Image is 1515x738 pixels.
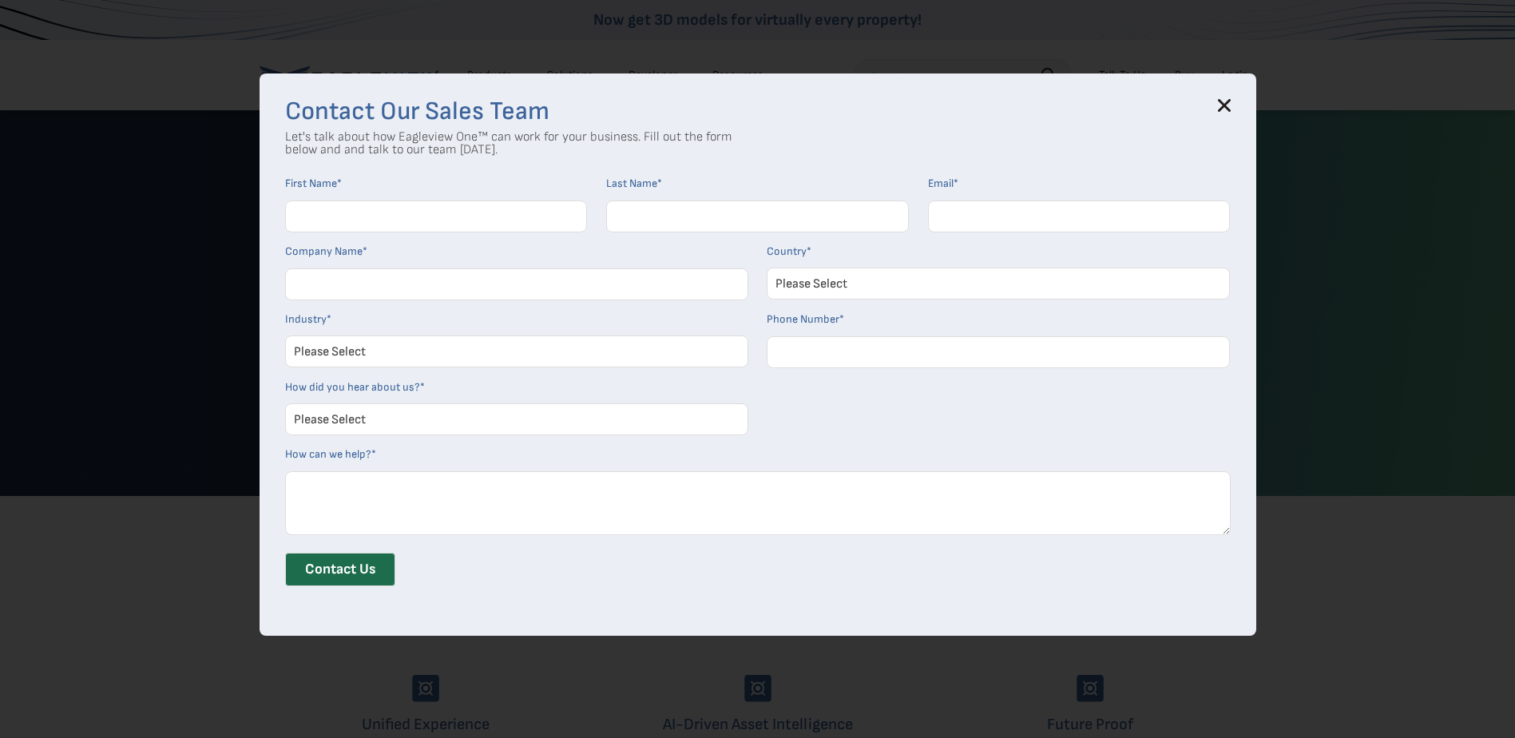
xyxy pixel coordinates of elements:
input: Contact Us [285,553,395,586]
span: Phone Number [767,312,839,326]
span: How can we help? [285,447,371,461]
span: Industry [285,312,327,326]
span: How did you hear about us? [285,380,420,394]
h3: Contact Our Sales Team [285,99,1231,125]
span: First Name [285,177,337,190]
p: Let's talk about how Eagleview One™ can work for your business. Fill out the form below and and t... [285,131,732,157]
span: Email [928,177,954,190]
span: Country [767,244,807,258]
span: Last Name [606,177,657,190]
span: Company Name [285,244,363,258]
